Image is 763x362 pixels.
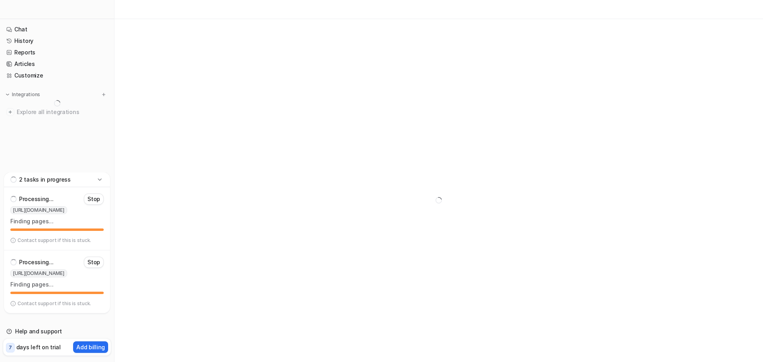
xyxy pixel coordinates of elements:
p: Add billing [76,343,105,351]
span: [URL][DOMAIN_NAME] [10,269,67,277]
p: Integrations [12,91,40,98]
span: Explore all integrations [17,106,108,118]
p: Contact support if this is stuck. [17,300,91,307]
p: days left on trial [16,343,61,351]
p: 7 [9,344,12,351]
img: expand menu [5,92,10,97]
p: Stop [87,195,100,203]
a: History [3,35,111,46]
p: Processing... [19,195,53,203]
p: Stop [87,258,100,266]
img: explore all integrations [6,108,14,116]
p: Finding pages… [10,281,104,288]
img: menu_add.svg [101,92,107,97]
p: Contact support if this is stuck. [17,237,91,244]
a: Help and support [3,326,111,337]
span: [URL][DOMAIN_NAME] [10,206,67,214]
a: Reports [3,47,111,58]
button: Add billing [73,341,108,353]
button: Integrations [3,91,43,99]
button: Stop [84,194,104,205]
p: Processing... [19,258,53,266]
a: Articles [3,58,111,70]
p: Finding pages… [10,217,104,225]
a: Explore all integrations [3,106,111,118]
p: 2 tasks in progress [19,176,71,184]
a: Chat [3,24,111,35]
button: Stop [84,257,104,268]
a: Customize [3,70,111,81]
